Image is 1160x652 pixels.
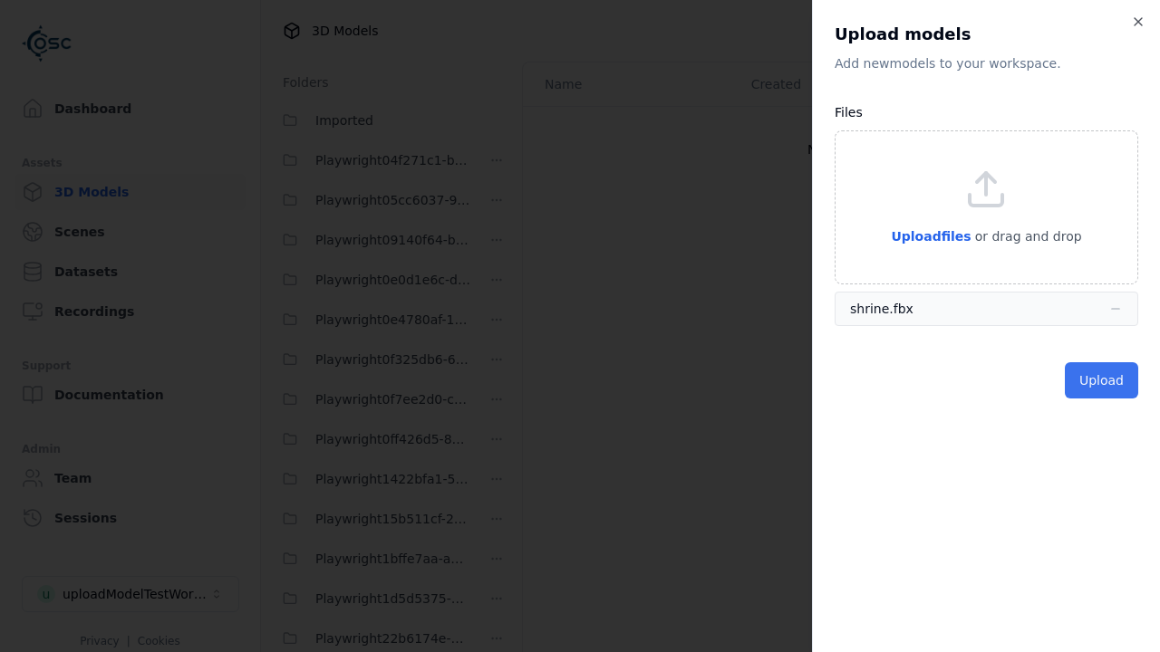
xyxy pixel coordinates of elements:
[971,225,1082,247] p: or drag and drop
[835,54,1138,72] p: Add new model s to your workspace.
[891,229,971,244] span: Upload files
[835,105,863,120] label: Files
[1065,362,1138,398] button: Upload
[850,300,913,318] div: shrine.fbx
[835,22,1138,47] h2: Upload models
